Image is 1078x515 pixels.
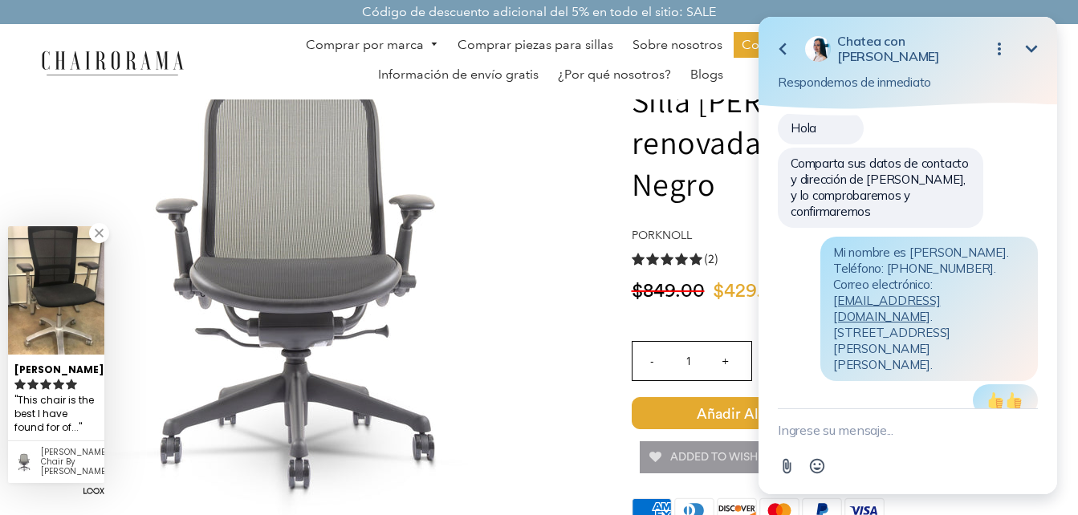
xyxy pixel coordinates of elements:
[633,37,722,54] span: Sobre nosotros
[298,33,446,58] a: Comprar por marca
[246,33,278,65] button: Abrir opciones
[632,229,1061,242] h4: por
[41,448,98,476] div: Chadwick Chair By Knoll-Black (Renewed)
[261,32,840,91] nav: Navegación de escritorio
[706,342,745,380] input: +
[458,37,613,54] span: Comprar piezas para sillas
[682,62,731,87] a: Blogs
[550,62,679,87] a: ¿Por qué nosotros?
[640,441,788,473] button: Added To Wishlist
[558,67,671,83] span: ¿Por qué nosotros?
[53,156,231,219] span: Comparta sus datos de contacto y dirección de [PERSON_NAME], y lo comprobaremos y confirmaremos
[632,397,1061,429] button: Añadir al carrito
[100,48,201,64] font: [PERSON_NAME]
[624,32,730,58] a: Sobre nosotros
[734,32,804,58] a: Contacto
[450,32,621,58] a: Comprar piezas para sillas
[632,79,1061,205] h1: Silla [PERSON_NAME] renovada por Chairorama | Negro
[648,441,780,473] span: Added To Wishlist
[250,392,266,408] img: 👍
[34,451,64,481] button: Botón Adjuntar archivo
[100,33,168,49] font: Chatea con
[8,226,104,355] img: Johnny C. review of Chadwick Chair By Knoll-Black (Renewed)
[96,245,271,372] span: Mi nombre es [PERSON_NAME]. Teléfono: [PHONE_NUMBER]. Correo electrónico: . [STREET_ADDRESS][PERS...
[14,357,98,377] div: [PERSON_NAME]
[66,379,77,390] svg: rating icon full
[63,270,545,287] a: Cátedra Chadwick - chairorama.com
[378,67,539,83] span: Información de envío gratis
[690,67,723,83] span: Blogs
[53,120,79,136] span: Hola
[632,397,873,429] span: Añadir al carrito
[14,392,98,436] div: This chair is the best I have found for offering firm and comfortable back support...
[633,342,671,380] input: -
[40,75,193,90] span: Respondemos de inmediato
[704,251,718,268] span: (2)
[64,451,95,481] button: Abrir selector de emojis
[96,293,202,324] a: [EMAIL_ADDRESS][DOMAIN_NAME]
[655,228,692,242] a: Knoll
[40,409,300,451] textarea: Nuevo mensaje
[306,37,424,52] font: Comprar por marca
[40,379,51,390] svg: rating icon full
[713,282,784,301] span: $429.20
[632,250,1061,267] a: 5.0 Valoración (2 votos)
[14,379,26,390] svg: rating icon full
[53,379,64,390] svg: rating icon full
[370,62,547,87] a: Información de envío gratis
[278,33,310,65] button: Minimizar
[27,379,39,390] svg: rating icon full
[268,392,284,408] img: 👍
[32,48,193,76] img: chairorama
[632,282,705,301] span: $849.00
